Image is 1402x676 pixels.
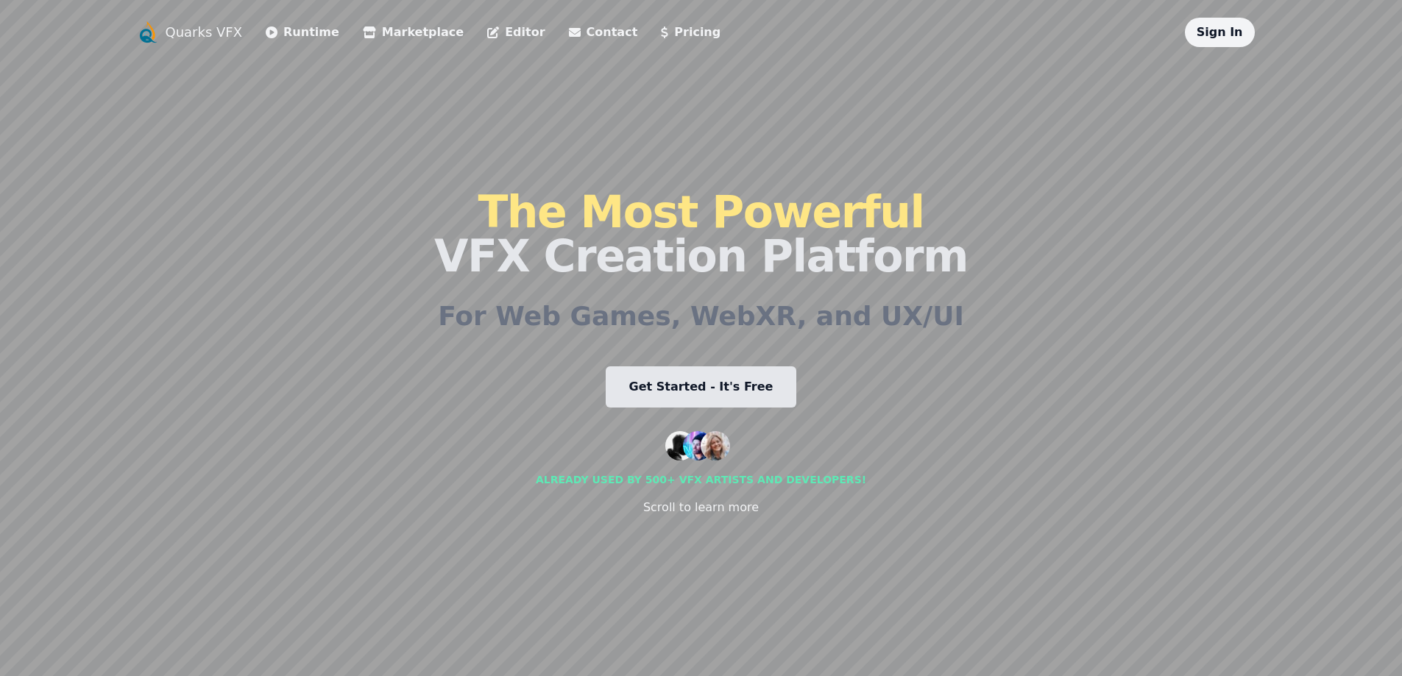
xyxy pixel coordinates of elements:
div: Scroll to learn more [643,499,759,516]
h1: VFX Creation Platform [434,190,968,278]
h2: For Web Games, WebXR, and UX/UI [438,302,964,331]
div: Already used by 500+ vfx artists and developers! [536,472,866,487]
img: customer 3 [701,431,730,460]
span: The Most Powerful [478,186,924,238]
img: customer 2 [683,431,712,460]
a: Runtime [266,24,339,41]
a: Editor [487,24,545,41]
img: customer 1 [665,431,695,460]
a: Quarks VFX [166,22,243,43]
a: Get Started - It's Free [606,366,797,408]
a: Contact [569,24,638,41]
a: Pricing [661,24,721,41]
a: Marketplace [363,24,464,41]
a: Sign In [1197,25,1243,39]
